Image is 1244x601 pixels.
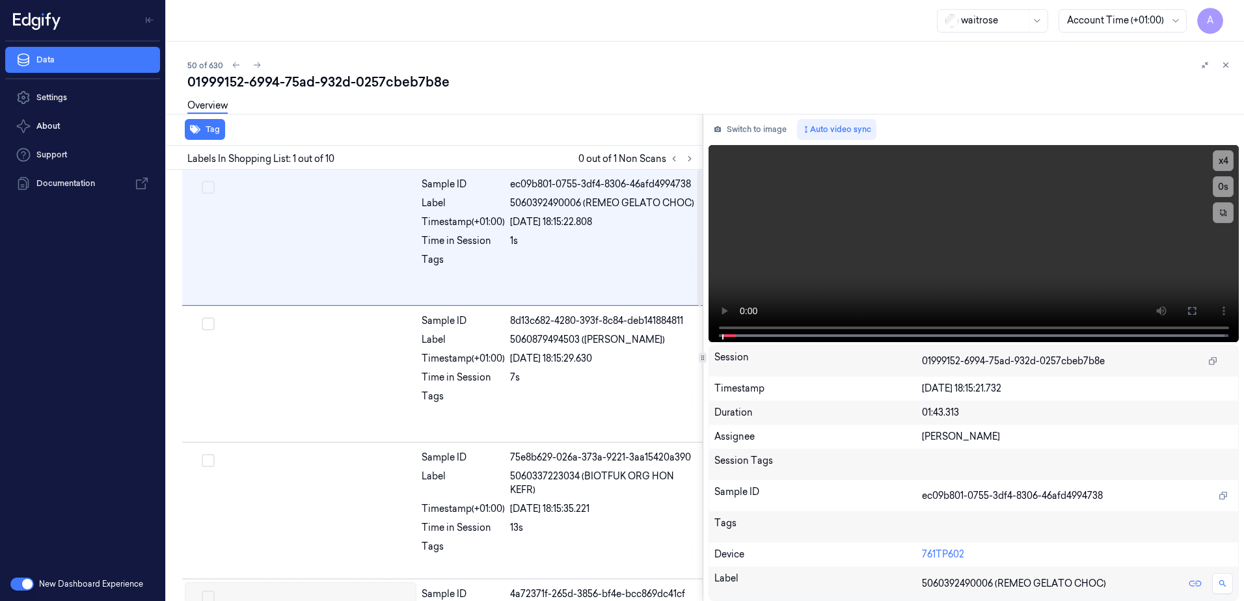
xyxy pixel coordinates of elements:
button: Toggle Navigation [139,10,160,31]
div: Sample ID [714,485,922,506]
div: Sample ID [422,314,505,328]
div: Duration [714,406,922,420]
span: 5060392490006 (REMEO GELATO CHOC) [922,577,1106,591]
span: 01999152-6994-75ad-932d-0257cbeb7b8e [922,354,1105,368]
div: 01999152-6994-75ad-932d-0257cbeb7b8e [187,73,1234,91]
span: 5060392490006 (REMEO GELATO CHOC) [510,196,694,210]
button: 0s [1213,176,1234,197]
div: Label [714,572,922,595]
div: Tags [422,253,505,274]
div: Time in Session [422,371,505,384]
div: 761TP602 [922,548,1234,561]
div: Device [714,548,922,561]
div: Label [422,470,505,497]
div: [DATE] 18:15:29.630 [510,352,695,366]
div: 75e8b629-026a-373a-9221-3aa15420a390 [510,451,695,464]
span: 5060879494503 ([PERSON_NAME]) [510,333,665,347]
span: 0 out of 1 Non Scans [578,151,697,167]
a: Overview [187,99,228,114]
button: Switch to image [709,119,792,140]
div: Time in Session [422,521,505,535]
div: Sample ID [422,451,505,464]
a: Documentation [5,170,160,196]
div: Timestamp (+01:00) [422,215,505,229]
div: 13s [510,521,695,535]
div: Tags [714,516,922,537]
div: 01:43.313 [922,406,1234,420]
div: Tags [422,540,505,561]
div: [PERSON_NAME] [922,430,1234,444]
div: ec09b801-0755-3df4-8306-46afd4994738 [510,178,695,191]
div: [DATE] 18:15:21.732 [922,382,1234,395]
div: 1s [510,234,695,248]
span: Labels In Shopping List: 1 out of 10 [187,152,334,166]
a: Settings [5,85,160,111]
div: Session [714,351,922,371]
span: 5060337223034 (BIOTFUK ORG HON KEFR) [510,470,695,497]
button: Tag [185,119,225,140]
a: Data [5,47,160,73]
div: Time in Session [422,234,505,248]
div: Timestamp [714,382,922,395]
span: ec09b801-0755-3df4-8306-46afd4994738 [922,489,1103,503]
div: 7s [510,371,695,384]
button: Select row [202,317,215,330]
div: 8d13c682-4280-393f-8c84-deb141884811 [510,314,695,328]
div: Tags [422,390,505,410]
div: 4a72371f-265d-3856-bf4e-bcc869dc41cf [510,587,695,601]
div: Timestamp (+01:00) [422,502,505,516]
div: [DATE] 18:15:35.221 [510,502,695,516]
div: Label [422,196,505,210]
button: About [5,113,160,139]
div: [DATE] 18:15:22.808 [510,215,695,229]
div: Sample ID [422,587,505,601]
button: Auto video sync [797,119,876,140]
a: Support [5,142,160,168]
div: Session Tags [714,454,922,475]
div: Sample ID [422,178,505,191]
div: Label [422,333,505,347]
span: 50 of 630 [187,60,223,71]
button: Select row [202,181,215,194]
div: Timestamp (+01:00) [422,352,505,366]
div: Assignee [714,430,922,444]
button: Select row [202,454,215,467]
button: A [1197,8,1223,34]
button: x4 [1213,150,1234,171]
